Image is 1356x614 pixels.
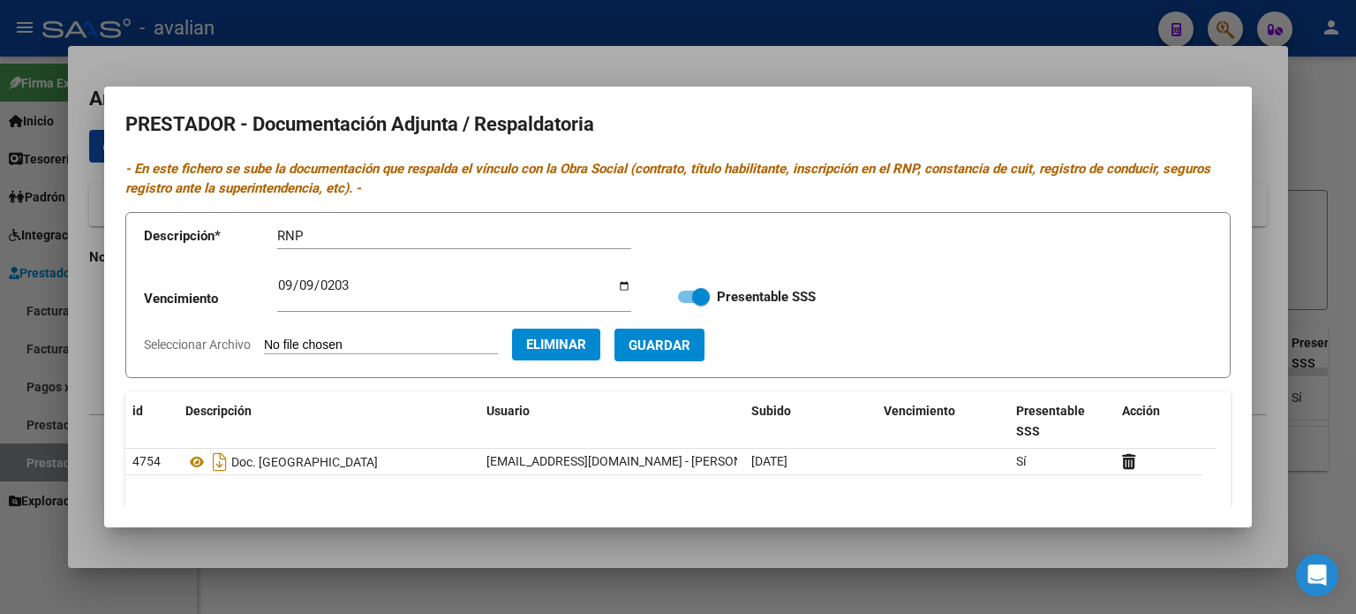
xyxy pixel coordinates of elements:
span: [EMAIL_ADDRESS][DOMAIN_NAME] - [PERSON_NAME] [486,454,786,468]
span: Doc. [GEOGRAPHIC_DATA] [231,455,378,469]
i: Descargar documento [208,448,231,476]
datatable-header-cell: Subido [744,392,877,451]
datatable-header-cell: Presentable SSS [1009,392,1115,451]
span: Usuario [486,404,530,418]
span: Eliminar [526,337,586,352]
span: Acción [1122,404,1160,418]
span: Sí [1016,454,1026,468]
span: Guardar [629,337,690,353]
strong: Presentable SSS [717,289,816,305]
datatable-header-cell: Descripción [178,392,479,451]
span: Descripción [185,404,252,418]
datatable-header-cell: id [125,392,178,451]
span: id [132,404,143,418]
div: Open Intercom Messenger [1296,554,1338,596]
button: Eliminar [512,329,600,360]
datatable-header-cell: Acción [1115,392,1203,451]
button: Guardar [614,329,704,361]
datatable-header-cell: Vencimiento [877,392,1009,451]
p: Vencimiento [144,289,277,309]
datatable-header-cell: Usuario [479,392,744,451]
span: Presentable SSS [1016,404,1085,438]
p: Descripción [144,226,277,246]
span: Vencimiento [884,404,955,418]
span: Seleccionar Archivo [144,337,251,352]
span: Subido [751,404,791,418]
h2: PRESTADOR - Documentación Adjunta / Respaldatoria [125,108,1231,141]
i: - En este fichero se sube la documentación que respalda el vínculo con la Obra Social (contrato, ... [125,161,1210,197]
span: 4754 [132,454,161,468]
span: [DATE] [751,454,787,468]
